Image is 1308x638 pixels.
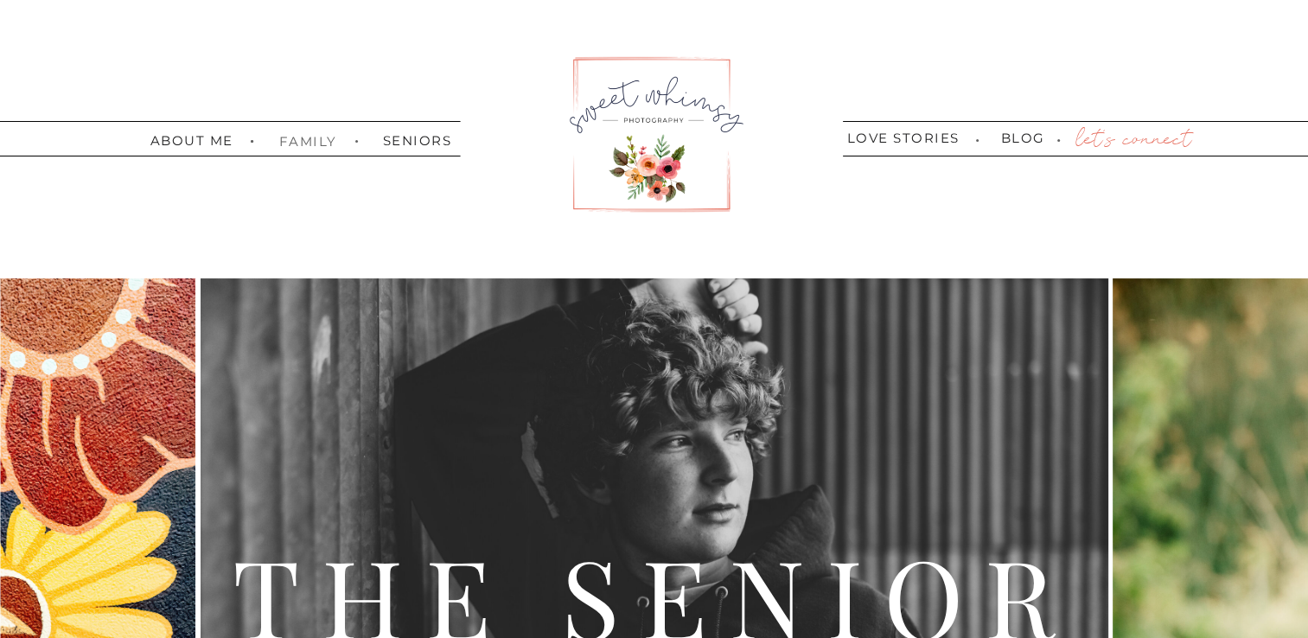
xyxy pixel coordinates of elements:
a: let's connect [1074,127,1192,153]
a: about me [150,134,233,145]
a: seniors [383,134,444,145]
a: love stories [843,131,964,148]
a: blog [999,131,1048,148]
a: family [279,134,329,145]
